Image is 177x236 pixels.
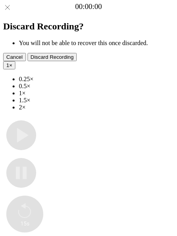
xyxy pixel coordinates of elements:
button: Cancel [3,53,26,61]
li: 0.5× [19,83,174,90]
li: 2× [19,104,174,111]
h2: Discard Recording? [3,21,174,32]
button: 1× [3,61,15,69]
li: You will not be able to recover this once discarded. [19,40,174,47]
li: 0.25× [19,76,174,83]
a: 00:00:00 [75,2,102,11]
li: 1.5× [19,97,174,104]
button: Discard Recording [28,53,77,61]
span: 1 [6,62,9,68]
li: 1× [19,90,174,97]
